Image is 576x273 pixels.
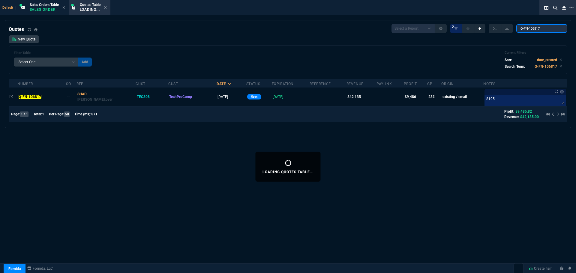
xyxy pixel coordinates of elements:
span: TEC308 [137,95,150,99]
a: New Quote [9,35,39,43]
span: 23% [428,95,435,99]
div: origin [441,82,454,86]
div: Cust [168,82,178,86]
td: undefined [310,88,346,106]
nx-icon: Open In Opposite Panel [10,95,13,99]
p: Loading... [80,7,100,12]
p: [PERSON_NAME].over [77,97,135,102]
div: SO [66,82,71,86]
span: Revenue: [504,115,519,119]
div: Notes [483,82,496,86]
span: 571 [91,112,97,116]
mark: Q-FN-106817 [19,95,41,99]
span: 1 [42,112,44,116]
h6: Filter Table [14,51,92,55]
div: Cust [136,82,145,86]
a: msbcCompanyName [25,266,55,271]
td: [DATE] [217,88,246,106]
span: 1 / 1 [20,111,28,117]
div: Reference [310,82,331,86]
span: Time (ms): [74,112,91,116]
span: TechProComp [169,95,192,99]
p: Loading Quotes Table... [262,170,313,174]
a: Create Item [526,264,555,273]
nx-icon: Close Workbench [560,4,568,11]
input: Search [516,24,567,33]
span: $42,135 [347,95,361,99]
div: profit [404,82,417,86]
p: Sort: [505,57,512,63]
span: 2 [452,25,454,29]
nx-icon: Close Tab [62,5,65,10]
code: date_created [537,58,557,62]
span: $9,485.82 [515,109,532,114]
h4: Quotes [9,26,24,33]
span: Per Page: [49,112,64,116]
h6: Current Filters [505,51,562,55]
nx-icon: Search [551,4,560,11]
div: Number [17,82,33,86]
span: Page: [11,112,20,116]
span: Quotes Table [80,3,100,7]
div: Status [246,82,260,86]
span: $9,486 [405,95,416,99]
span: 50 [64,111,70,117]
div: Expiration [272,82,294,86]
div: Revenue [346,82,364,86]
p: existing / email [442,94,482,99]
td: [DATE] [272,88,310,106]
p: Search Term: [505,64,525,69]
div: PayLink [376,82,392,86]
span: $42,135.00 [520,115,539,119]
nx-icon: Close Tab [104,5,107,10]
p: Sales Order [30,7,59,12]
span: Sales Orders Table [30,3,59,7]
div: GP [427,82,432,86]
nx-icon: Open New Tab [569,5,574,10]
div: Rep [76,82,84,86]
span: Default [2,6,16,10]
td: Open SO in Expanded View [66,88,76,106]
code: Q-FN-106817 [535,64,557,69]
p: SHAD [77,91,135,97]
span: Profit: [504,109,514,114]
td: double click to filter by Rep [76,88,136,106]
div: -- [67,94,74,99]
div: Date [217,82,226,86]
nx-icon: Split Panels [542,4,551,11]
span: Total: [33,112,42,116]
